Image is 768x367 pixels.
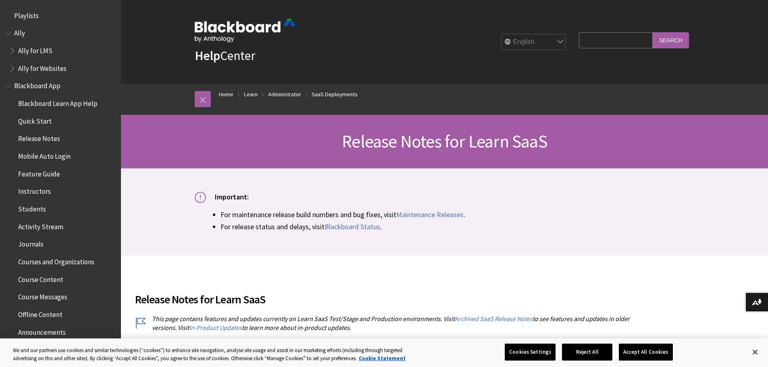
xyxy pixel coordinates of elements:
[189,323,242,332] a: In-Product Updates
[195,19,296,42] img: Blackboard by Anthology
[18,62,67,73] span: Ally for Websites
[268,89,301,100] a: Administrator
[502,34,566,50] select: Site Language Selector
[18,114,52,125] span: Quick Start
[14,79,60,90] span: Blackboard App
[5,27,116,75] nav: Book outline for Anthology Ally Help
[18,273,63,284] span: Course Content
[14,27,25,37] span: Ally
[653,32,689,48] input: Search
[244,89,258,100] a: Learn
[219,89,233,100] a: Home
[396,210,464,220] a: Maintenance Releases
[14,9,39,20] span: Playlists
[221,221,695,232] li: For release status and delays, visit .
[13,346,423,362] div: We and our partners use cookies and similar technologies (“cookies”) to enhance site navigation, ...
[325,222,380,232] a: Blackboard Status
[18,185,51,196] span: Instructors
[562,344,612,361] button: Reject All
[746,343,764,361] button: Close
[18,167,60,178] span: Feature Guide
[215,192,249,201] span: Important:
[18,326,66,336] span: Announcements
[135,314,635,332] p: This page contains features and updates currently on Learn SaaS Test/Stage and Production environ...
[619,344,672,361] button: Accept All Cookies
[195,48,255,64] a: HelpCenter
[18,238,44,249] span: Journals
[5,9,116,23] nav: Book outline for Playlists
[18,290,67,301] span: Course Messages
[18,308,62,319] span: Offline Content
[221,209,695,220] li: For maintenance release build numbers and bug fixes, visit .
[135,281,635,308] h2: Release Notes for Learn SaaS
[455,315,533,323] a: Archived SaaS Release Notes
[18,202,46,213] span: Students
[18,132,60,143] span: Release Notes
[18,97,98,108] span: Blackboard Learn App Help
[359,355,406,362] a: More information about your privacy, opens in a new tab
[18,44,52,55] span: Ally for LMS
[342,130,547,152] span: Release Notes for Learn SaaS
[312,89,358,100] a: SaaS Deployments
[18,220,63,231] span: Activity Stream
[195,48,220,64] strong: Help
[18,149,71,160] span: Mobile Auto Login
[505,344,556,361] button: Cookies Settings
[18,255,94,266] span: Courses and Organizations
